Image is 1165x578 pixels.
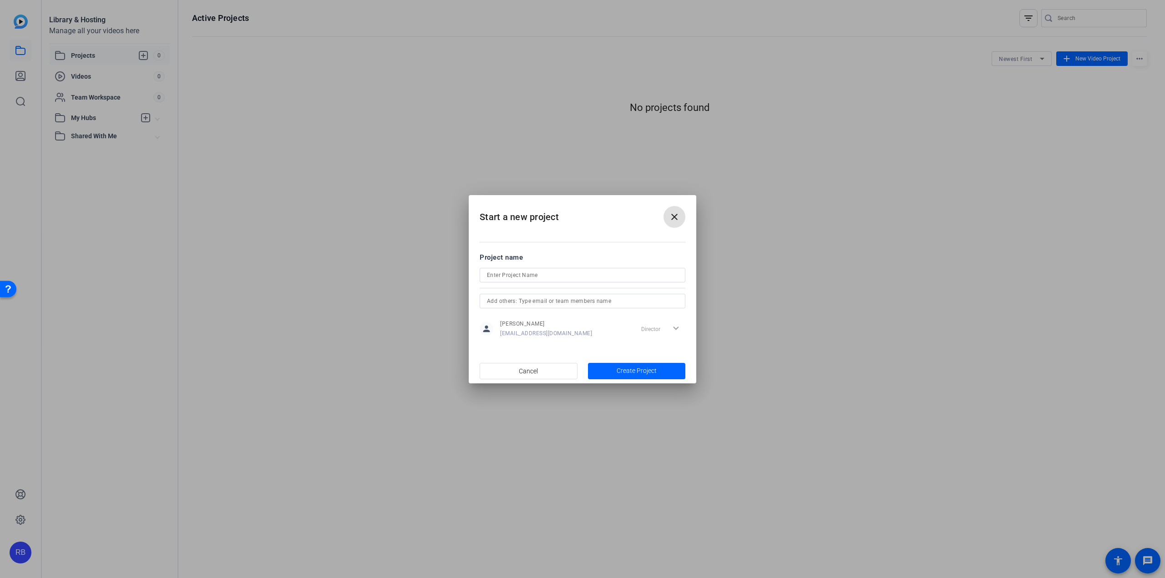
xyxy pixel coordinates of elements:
button: Cancel [480,363,577,379]
input: Add others: Type email or team members name [487,296,678,307]
mat-icon: person [480,322,493,336]
span: Create Project [617,366,657,376]
span: [PERSON_NAME] [500,320,592,327]
span: [EMAIL_ADDRESS][DOMAIN_NAME] [500,330,592,337]
mat-icon: close [669,211,680,222]
input: Enter Project Name [487,270,678,281]
button: Create Project [588,363,686,379]
div: Project name [480,252,685,262]
span: Cancel [519,362,538,380]
h2: Start a new project [469,195,696,232]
